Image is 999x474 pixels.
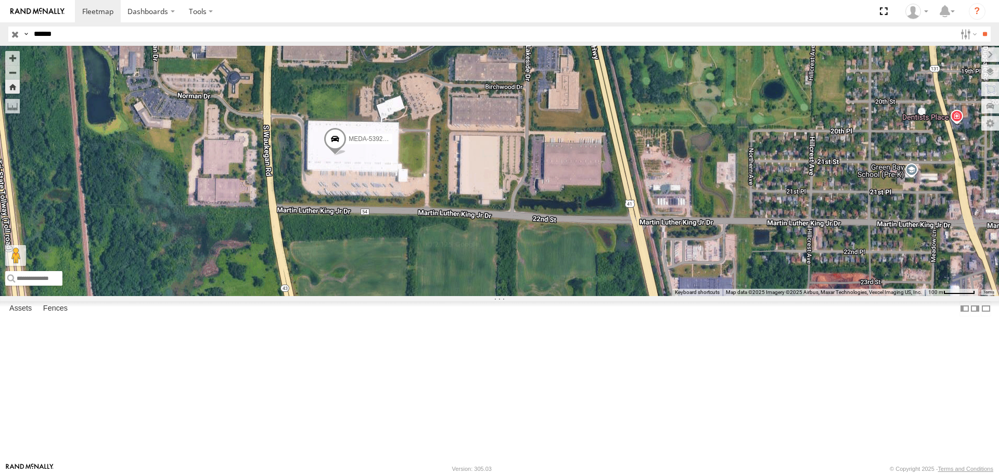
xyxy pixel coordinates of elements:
[938,466,993,472] a: Terms and Conditions
[5,245,26,266] button: Drag Pegman onto the map to open Street View
[675,289,720,296] button: Keyboard shortcuts
[22,27,30,42] label: Search Query
[10,8,65,15] img: rand-logo.svg
[5,65,20,80] button: Zoom out
[890,466,993,472] div: © Copyright 2025 -
[902,4,932,19] div: Marcos Avelar
[928,289,943,295] span: 100 m
[959,301,970,316] label: Dock Summary Table to the Left
[981,116,999,131] label: Map Settings
[5,51,20,65] button: Zoom in
[981,301,991,316] label: Hide Summary Table
[983,290,994,294] a: Terms
[925,289,978,296] button: Map Scale: 100 m per 57 pixels
[349,136,402,143] span: MEDA-539293-Roll
[956,27,979,42] label: Search Filter Options
[5,80,20,94] button: Zoom Home
[5,99,20,113] label: Measure
[452,466,492,472] div: Version: 305.03
[6,464,54,474] a: Visit our Website
[970,301,980,316] label: Dock Summary Table to the Right
[4,302,37,316] label: Assets
[726,289,922,295] span: Map data ©2025 Imagery ©2025 Airbus, Maxar Technologies, Vexcel Imaging US, Inc.
[38,302,73,316] label: Fences
[969,3,985,20] i: ?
